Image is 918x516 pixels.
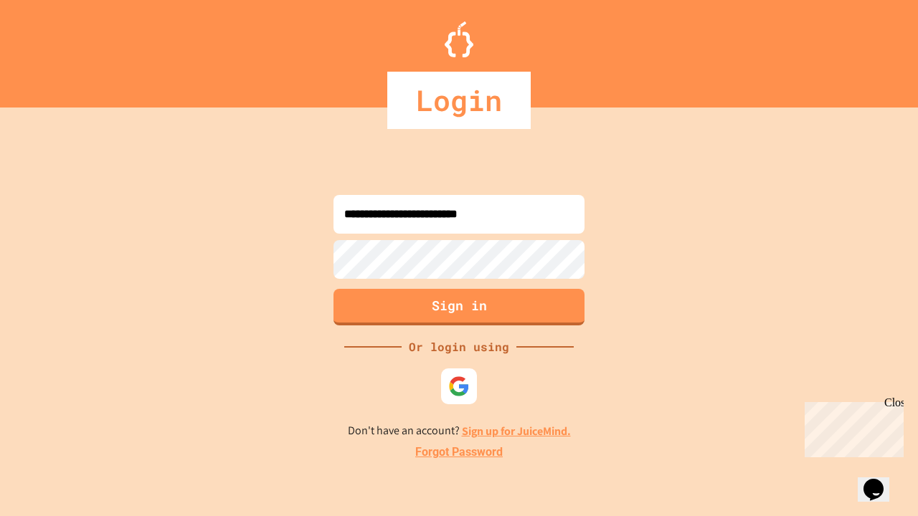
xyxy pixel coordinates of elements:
a: Sign up for JuiceMind. [462,424,571,439]
img: google-icon.svg [448,376,470,397]
img: Logo.svg [445,21,473,57]
iframe: chat widget [799,396,904,457]
div: Chat with us now!Close [6,6,99,91]
button: Sign in [333,289,585,325]
p: Don't have an account? [348,422,571,440]
div: Or login using [402,338,516,355]
iframe: chat widget [858,459,904,502]
a: Forgot Password [415,444,503,461]
div: Login [387,72,531,129]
